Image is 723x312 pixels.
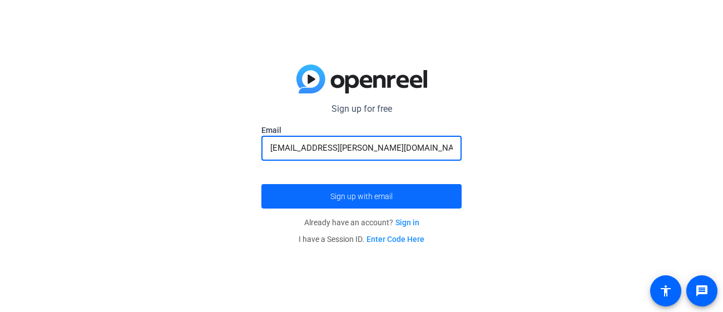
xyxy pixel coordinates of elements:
a: Enter Code Here [367,235,424,244]
img: blue-gradient.svg [296,65,427,93]
p: Sign up for free [261,102,462,116]
span: Already have an account? [304,218,419,227]
mat-icon: accessibility [659,284,672,298]
span: I have a Session ID. [299,235,424,244]
input: Enter Email Address [270,141,453,155]
label: Email [261,125,462,136]
button: Sign up with email [261,184,462,209]
mat-icon: message [695,284,709,298]
a: Sign in [395,218,419,227]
